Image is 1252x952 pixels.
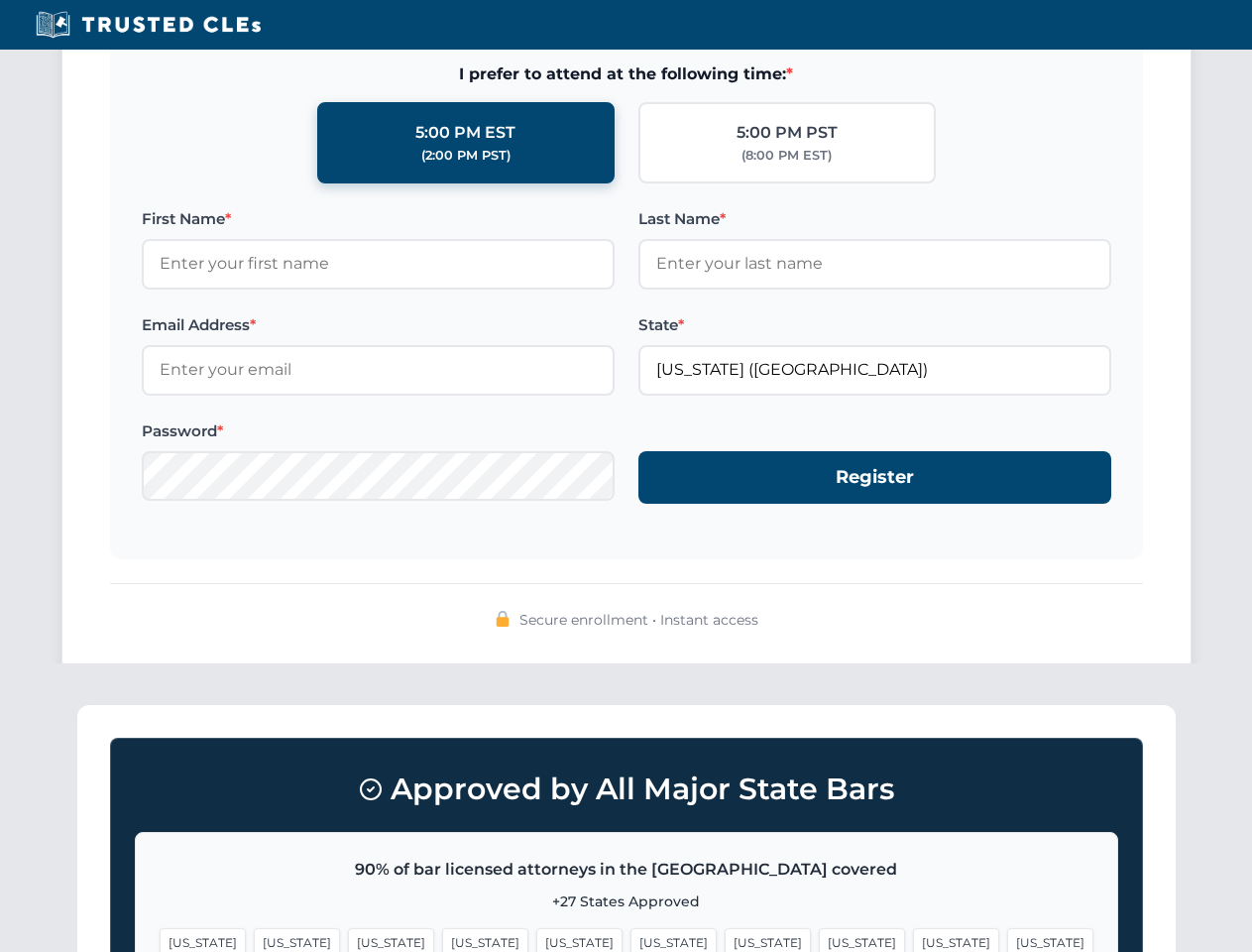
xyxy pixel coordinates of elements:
[638,239,1111,289] input: Enter your last name
[160,891,1093,912] p: +27 States Approved
[142,419,615,443] label: Password
[135,763,1118,816] h3: Approved by All Major State Bars
[142,61,1111,87] span: I prefer to attend at the following time:
[142,345,615,395] input: Enter your email
[495,611,511,627] img: 🔒
[160,857,1093,883] p: 90% of bar licensed attorneys in the [GEOGRAPHIC_DATA] covered
[519,609,758,631] span: Secure enrollment • Instant access
[142,313,615,337] label: Email Address
[638,313,1111,337] label: State
[142,207,615,231] label: First Name
[638,451,1111,504] button: Register
[30,10,267,40] img: Trusted CLEs
[421,146,511,166] div: (2:00 PM PST)
[415,120,515,146] div: 5:00 PM EST
[142,239,615,289] input: Enter your first name
[638,207,1111,231] label: Last Name
[737,120,838,146] div: 5:00 PM PST
[741,146,832,166] div: (8:00 PM EST)
[638,345,1111,395] input: Florida (FL)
